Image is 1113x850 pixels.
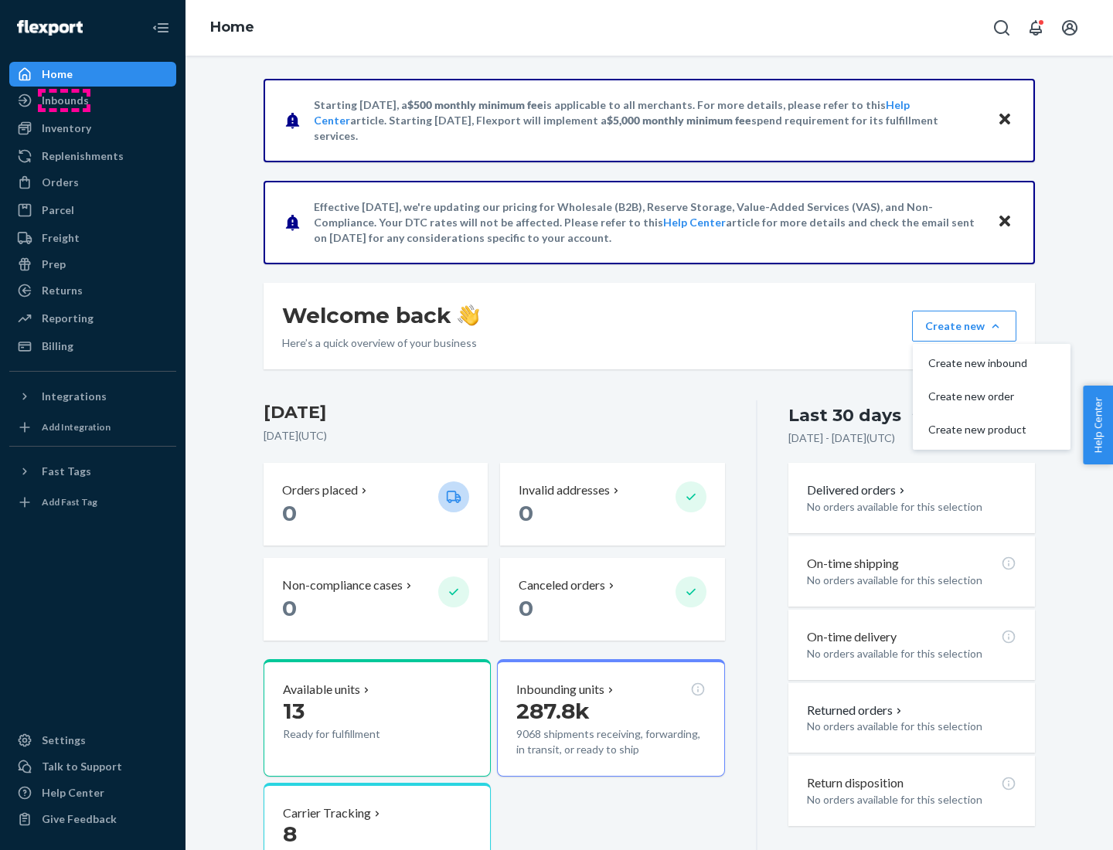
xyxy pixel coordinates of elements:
[9,807,176,831] button: Give Feedback
[807,499,1016,515] p: No orders available for this selection
[282,301,479,329] h1: Welcome back
[516,698,590,724] span: 287.8k
[519,576,605,594] p: Canceled orders
[807,481,908,499] button: Delivered orders
[912,311,1016,342] button: Create newCreate new inboundCreate new orderCreate new product
[42,66,73,82] div: Home
[42,464,91,479] div: Fast Tags
[9,278,176,303] a: Returns
[210,19,254,36] a: Home
[282,481,358,499] p: Orders placed
[264,428,725,444] p: [DATE] ( UTC )
[519,481,610,499] p: Invalid addresses
[995,211,1015,233] button: Close
[314,199,982,246] p: Effective [DATE], we're updating our pricing for Wholesale (B2B), Reserve Storage, Value-Added Se...
[9,459,176,484] button: Fast Tags
[42,257,66,272] div: Prep
[807,646,1016,661] p: No orders available for this selection
[9,116,176,141] a: Inventory
[663,216,726,229] a: Help Center
[607,114,751,127] span: $5,000 monthly minimum fee
[986,12,1017,43] button: Open Search Box
[9,62,176,87] a: Home
[198,5,267,50] ol: breadcrumbs
[283,726,426,742] p: Ready for fulfillment
[314,97,982,144] p: Starting [DATE], a is applicable to all merchants. For more details, please refer to this article...
[516,681,604,699] p: Inbounding units
[42,495,97,508] div: Add Fast Tag
[282,576,403,594] p: Non-compliance cases
[928,424,1027,435] span: Create new product
[807,719,1016,734] p: No orders available for this selection
[9,198,176,223] a: Parcel
[9,780,176,805] a: Help Center
[264,463,488,546] button: Orders placed 0
[42,93,89,108] div: Inbounds
[407,98,543,111] span: $500 monthly minimum fee
[264,659,491,777] button: Available units13Ready for fulfillment
[807,628,897,646] p: On-time delivery
[519,595,533,621] span: 0
[807,573,1016,588] p: No orders available for this selection
[9,252,176,277] a: Prep
[9,754,176,779] a: Talk to Support
[928,358,1027,369] span: Create new inbound
[9,384,176,409] button: Integrations
[264,558,488,641] button: Non-compliance cases 0
[282,500,297,526] span: 0
[42,202,74,218] div: Parcel
[519,500,533,526] span: 0
[283,821,297,847] span: 8
[500,463,724,546] button: Invalid addresses 0
[9,88,176,113] a: Inbounds
[282,595,297,621] span: 0
[9,226,176,250] a: Freight
[42,121,91,136] div: Inventory
[42,148,124,164] div: Replenishments
[788,430,895,446] p: [DATE] - [DATE] ( UTC )
[283,698,305,724] span: 13
[500,558,724,641] button: Canceled orders 0
[17,20,83,36] img: Flexport logo
[807,774,904,792] p: Return disposition
[807,702,905,719] button: Returned orders
[9,306,176,331] a: Reporting
[9,170,176,195] a: Orders
[42,311,94,326] div: Reporting
[42,175,79,190] div: Orders
[42,733,86,748] div: Settings
[1054,12,1085,43] button: Open account menu
[916,347,1067,380] button: Create new inbound
[283,681,360,699] p: Available units
[995,109,1015,131] button: Close
[42,230,80,246] div: Freight
[9,490,176,515] a: Add Fast Tag
[9,728,176,753] a: Settings
[145,12,176,43] button: Close Navigation
[458,304,479,326] img: hand-wave emoji
[42,759,122,774] div: Talk to Support
[916,413,1067,447] button: Create new product
[264,400,725,425] h3: [DATE]
[42,811,117,827] div: Give Feedback
[42,283,83,298] div: Returns
[1020,12,1051,43] button: Open notifications
[283,804,371,822] p: Carrier Tracking
[928,391,1027,402] span: Create new order
[42,785,104,801] div: Help Center
[788,403,901,427] div: Last 30 days
[807,792,1016,807] p: No orders available for this selection
[282,335,479,351] p: Here’s a quick overview of your business
[42,420,111,433] div: Add Integration
[9,334,176,359] a: Billing
[916,380,1067,413] button: Create new order
[1083,386,1113,464] button: Help Center
[807,555,899,573] p: On-time shipping
[9,415,176,440] a: Add Integration
[9,144,176,168] a: Replenishments
[516,726,705,757] p: 9068 shipments receiving, forwarding, in transit, or ready to ship
[42,389,107,404] div: Integrations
